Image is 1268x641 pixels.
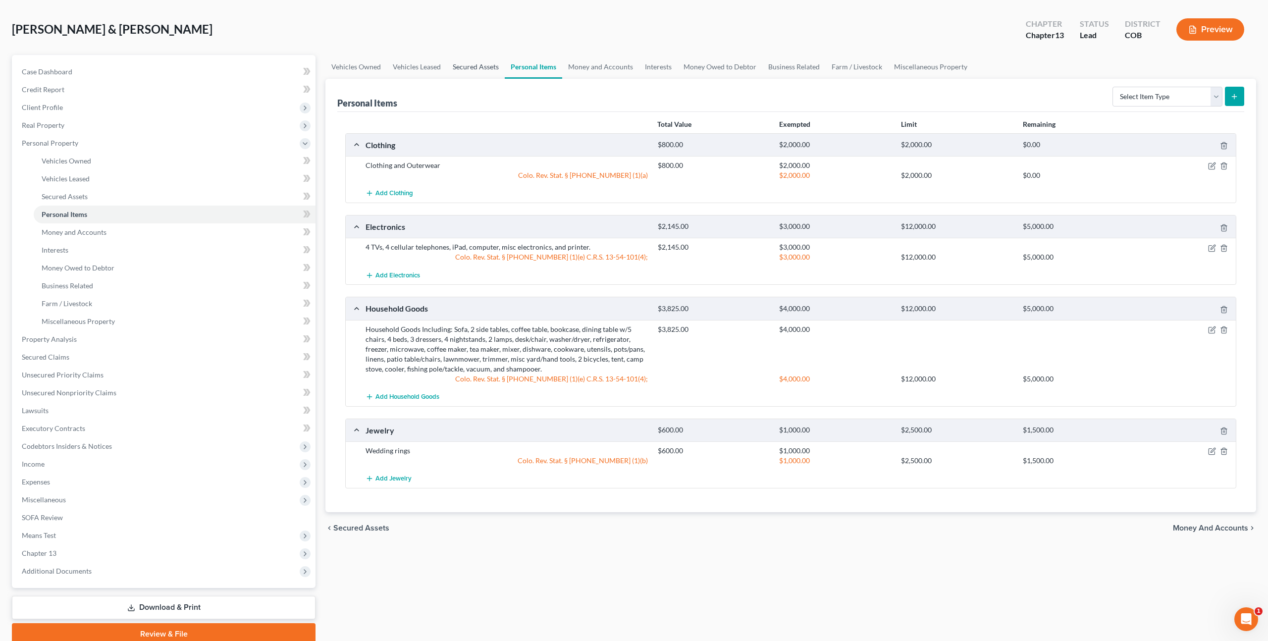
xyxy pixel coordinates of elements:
[22,424,85,432] span: Executory Contracts
[42,317,115,325] span: Miscellaneous Property
[896,222,1018,231] div: $12,000.00
[42,210,87,218] span: Personal Items
[653,222,775,231] div: $2,145.00
[1018,140,1140,150] div: $0.00
[1018,170,1140,180] div: $0.00
[34,277,316,295] a: Business Related
[1018,304,1140,314] div: $5,000.00
[42,157,91,165] span: Vehicles Owned
[774,324,896,334] div: $4,000.00
[774,222,896,231] div: $3,000.00
[1173,524,1248,532] span: Money and Accounts
[1018,456,1140,466] div: $1,500.00
[34,259,316,277] a: Money Owed to Debtor
[1023,120,1056,128] strong: Remaining
[22,567,92,575] span: Additional Documents
[1173,524,1256,532] button: Money and Accounts chevron_right
[34,152,316,170] a: Vehicles Owned
[34,295,316,313] a: Farm / Livestock
[387,55,447,79] a: Vehicles Leased
[42,281,93,290] span: Business Related
[361,374,653,384] div: Colo. Rev. Stat. § [PHONE_NUMBER] (1)(e) C.R.S. 13-54-101(4);
[22,495,66,504] span: Miscellaneous
[34,170,316,188] a: Vehicles Leased
[361,446,653,456] div: Wedding rings
[774,304,896,314] div: $4,000.00
[34,223,316,241] a: Money and Accounts
[22,388,116,397] span: Unsecured Nonpriority Claims
[34,206,316,223] a: Personal Items
[774,374,896,384] div: $4,000.00
[774,446,896,456] div: $1,000.00
[1125,30,1161,41] div: COB
[22,531,56,539] span: Means Test
[34,313,316,330] a: Miscellaneous Property
[896,252,1018,262] div: $12,000.00
[14,63,316,81] a: Case Dashboard
[361,425,653,435] div: Jewelry
[42,174,90,183] span: Vehicles Leased
[774,140,896,150] div: $2,000.00
[22,335,77,343] span: Property Analysis
[22,103,63,111] span: Client Profile
[1026,30,1064,41] div: Chapter
[1018,252,1140,262] div: $5,000.00
[1234,607,1258,631] iframe: Intercom live chat
[888,55,973,79] a: Miscellaneous Property
[22,371,104,379] span: Unsecured Priority Claims
[366,184,413,203] button: Add Clothing
[774,456,896,466] div: $1,000.00
[1026,18,1064,30] div: Chapter
[337,97,397,109] div: Personal Items
[366,388,439,406] button: Add Household Goods
[375,190,413,198] span: Add Clothing
[375,475,412,483] span: Add Jewelry
[22,478,50,486] span: Expenses
[325,55,387,79] a: Vehicles Owned
[333,524,389,532] span: Secured Assets
[14,384,316,402] a: Unsecured Nonpriority Claims
[562,55,639,79] a: Money and Accounts
[22,121,64,129] span: Real Property
[22,85,64,94] span: Credit Report
[361,170,653,180] div: Colo. Rev. Stat. § [PHONE_NUMBER] (1)(a)
[826,55,888,79] a: Farm / Livestock
[774,160,896,170] div: $2,000.00
[14,330,316,348] a: Property Analysis
[42,192,88,201] span: Secured Assets
[896,170,1018,180] div: $2,000.00
[361,242,653,252] div: 4 TVs, 4 cellular telephones, iPad, computer, misc electronics, and printer.
[361,221,653,232] div: Electronics
[366,470,412,488] button: Add Jewelry
[653,426,775,435] div: $600.00
[1125,18,1161,30] div: District
[774,170,896,180] div: $2,000.00
[325,524,333,532] i: chevron_left
[12,596,316,619] a: Download & Print
[42,228,106,236] span: Money and Accounts
[12,22,212,36] span: [PERSON_NAME] & [PERSON_NAME]
[762,55,826,79] a: Business Related
[896,374,1018,384] div: $12,000.00
[22,460,45,468] span: Income
[14,509,316,527] a: SOFA Review
[361,456,653,466] div: Colo. Rev. Stat. § [PHONE_NUMBER] (1)(b)
[34,241,316,259] a: Interests
[22,549,56,557] span: Chapter 13
[901,120,917,128] strong: Limit
[22,406,49,415] span: Lawsuits
[1255,607,1263,615] span: 1
[42,264,114,272] span: Money Owed to Debtor
[447,55,505,79] a: Secured Assets
[14,402,316,420] a: Lawsuits
[653,140,775,150] div: $800.00
[653,160,775,170] div: $800.00
[42,246,68,254] span: Interests
[14,348,316,366] a: Secured Claims
[14,81,316,99] a: Credit Report
[896,426,1018,435] div: $2,500.00
[22,353,69,361] span: Secured Claims
[653,242,775,252] div: $2,145.00
[678,55,762,79] a: Money Owed to Debtor
[42,299,92,308] span: Farm / Livestock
